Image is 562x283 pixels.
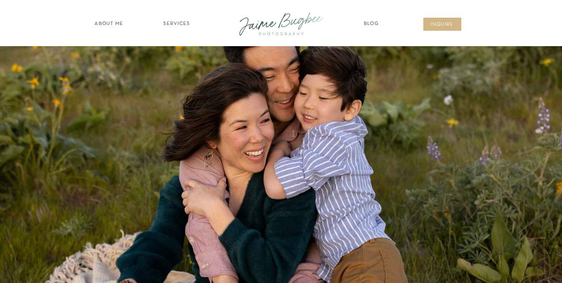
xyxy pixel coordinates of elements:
a: Blog [362,20,381,28]
a: about ME [93,20,126,28]
a: inqUIre [427,21,458,29]
a: SERVICES [155,20,199,28]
